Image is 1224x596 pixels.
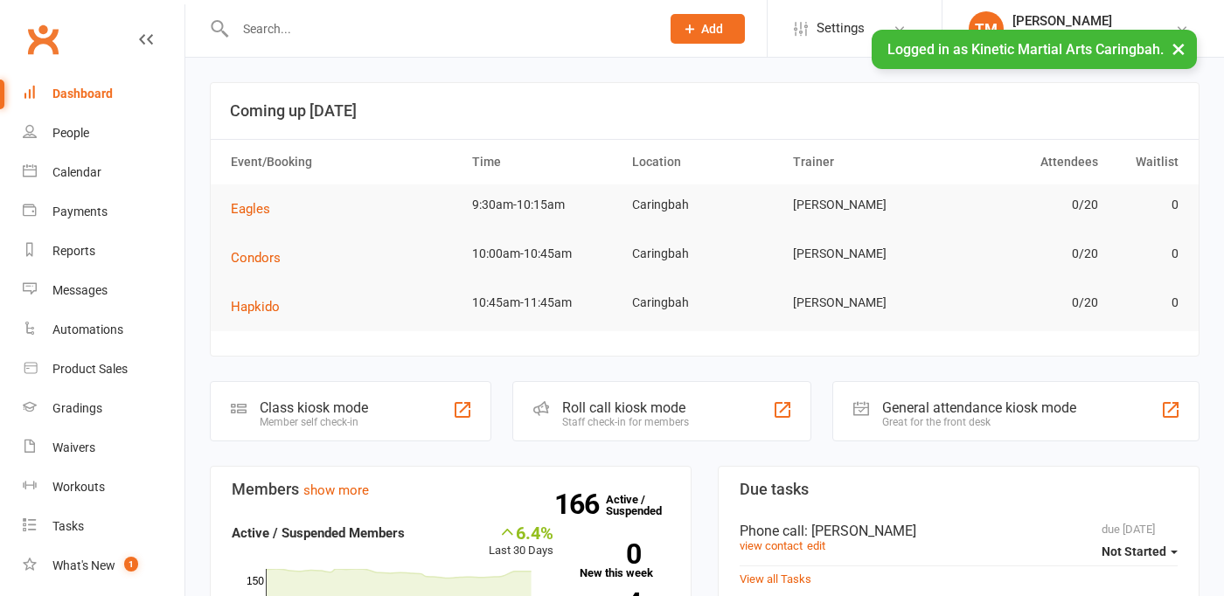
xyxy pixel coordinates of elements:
th: Attendees [945,140,1106,184]
th: Event/Booking [223,140,464,184]
td: [PERSON_NAME] [785,184,946,225]
div: Phone call [740,523,1178,539]
a: Tasks [23,507,184,546]
a: Waivers [23,428,184,468]
a: Payments [23,192,184,232]
span: Logged in as Kinetic Martial Arts Caringbah. [887,41,1164,58]
div: Class kiosk mode [260,399,368,416]
a: Calendar [23,153,184,192]
strong: Active / Suspended Members [232,525,405,541]
td: Caringbah [624,184,785,225]
a: View all Tasks [740,572,811,586]
span: Add [701,22,723,36]
td: [PERSON_NAME] [785,282,946,323]
a: What's New1 [23,546,184,586]
a: 166Active / Suspended [606,481,683,530]
td: 0 [1106,282,1186,323]
div: 6.4% [489,523,553,542]
strong: 0 [580,541,641,567]
div: People [52,126,89,140]
button: Add [671,14,745,44]
a: Automations [23,310,184,350]
div: Waivers [52,440,95,454]
td: 10:45am-11:45am [464,282,625,323]
td: 10:00am-10:45am [464,233,625,274]
div: Workouts [52,480,105,494]
a: 0New this week [580,544,670,579]
a: Dashboard [23,74,184,114]
span: Hapkido [231,299,280,315]
strong: 166 [554,491,606,517]
td: Caringbah [624,282,785,323]
div: Kinetic Martial Arts Caringbah [1012,29,1175,45]
div: [PERSON_NAME] [1012,13,1175,29]
div: Staff check-in for members [562,416,689,428]
td: 9:30am-10:15am [464,184,625,225]
a: Clubworx [21,17,65,61]
button: × [1163,30,1194,67]
a: edit [807,539,825,552]
a: view contact [740,539,803,552]
h3: Due tasks [740,481,1178,498]
button: Condors [231,247,293,268]
button: Hapkido [231,296,292,317]
input: Search... [230,17,648,41]
a: Messages [23,271,184,310]
div: TM [969,11,1004,46]
div: Tasks [52,519,84,533]
span: : [PERSON_NAME] [804,523,916,539]
span: Not Started [1102,544,1166,558]
span: Settings [817,9,865,48]
td: Caringbah [624,233,785,274]
a: Reports [23,232,184,271]
div: Payments [52,204,108,218]
div: What's New [52,558,115,572]
div: Last 30 Days [489,523,553,560]
h3: Members [232,481,670,498]
div: Roll call kiosk mode [562,399,689,416]
div: Product Sales [52,362,128,376]
div: Automations [52,322,123,336]
div: Great for the front desk [882,416,1076,428]
h3: Coming up [DATE] [230,102,1179,120]
span: 1 [124,557,138,572]
button: Not Started [1102,536,1178,567]
td: [PERSON_NAME] [785,233,946,274]
button: Eagles [231,198,282,219]
a: Product Sales [23,350,184,389]
td: 0 [1106,233,1186,274]
div: Calendar [52,165,101,179]
div: Messages [52,283,108,297]
div: Member self check-in [260,416,368,428]
a: People [23,114,184,153]
a: Gradings [23,389,184,428]
span: Eagles [231,201,270,217]
th: Waitlist [1106,140,1186,184]
td: 0/20 [945,233,1106,274]
div: Gradings [52,401,102,415]
div: Reports [52,244,95,258]
td: 0/20 [945,184,1106,225]
th: Time [464,140,625,184]
a: show more [303,482,369,498]
div: Dashboard [52,87,113,100]
th: Location [624,140,785,184]
div: General attendance kiosk mode [882,399,1076,416]
span: Condors [231,250,281,266]
a: Workouts [23,468,184,507]
th: Trainer [785,140,946,184]
td: 0/20 [945,282,1106,323]
td: 0 [1106,184,1186,225]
